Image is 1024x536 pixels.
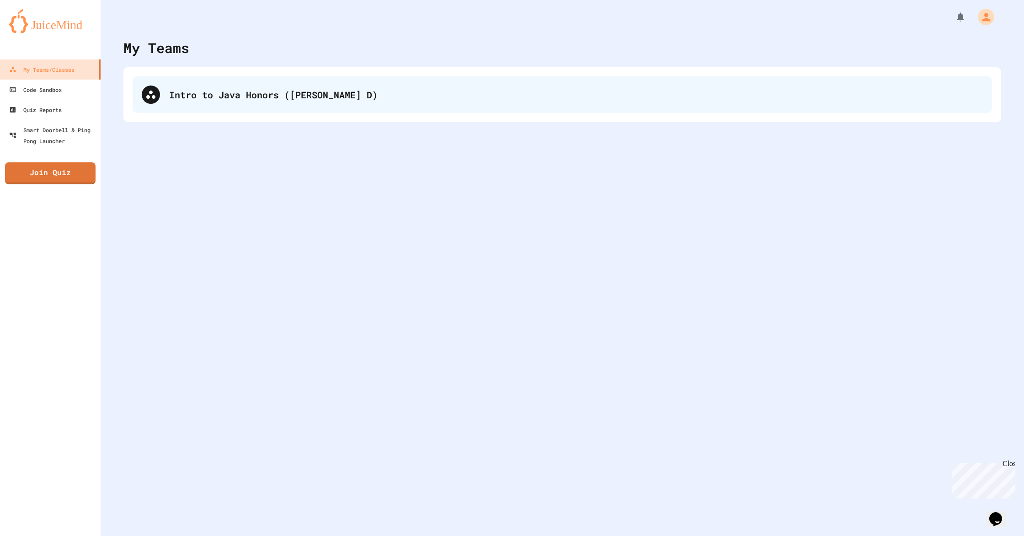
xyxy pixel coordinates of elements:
[9,124,97,146] div: Smart Doorbell & Ping Pong Launcher
[948,460,1015,498] iframe: chat widget
[938,9,968,25] div: My Notifications
[9,9,91,33] img: logo-orange.svg
[169,88,983,102] div: Intro to Java Honors ([PERSON_NAME] D)
[9,64,75,75] div: My Teams/Classes
[5,162,96,184] a: Join Quiz
[133,76,992,113] div: Intro to Java Honors ([PERSON_NAME] D)
[9,104,62,115] div: Quiz Reports
[986,499,1015,527] iframe: chat widget
[968,6,997,27] div: My Account
[4,4,63,58] div: Chat with us now!Close
[9,84,62,95] div: Code Sandbox
[123,38,189,58] div: My Teams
